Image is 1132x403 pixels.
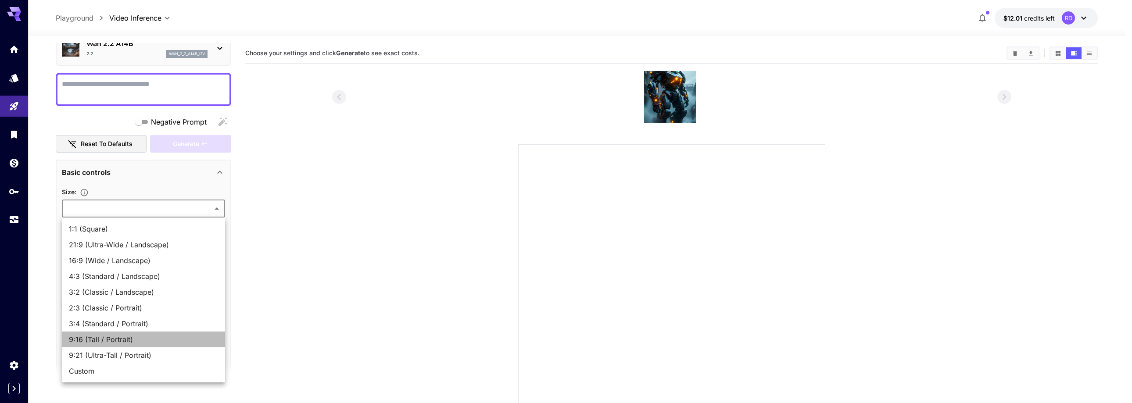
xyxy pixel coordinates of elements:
[69,303,218,313] span: 2:3 (Classic / Portrait)
[69,271,218,282] span: 4:3 (Standard / Landscape)
[69,224,218,234] span: 1:1 (Square)
[69,255,218,266] span: 16:9 (Wide / Landscape)
[69,350,218,360] span: 9:21 (Ultra-Tall / Portrait)
[69,318,218,329] span: 3:4 (Standard / Portrait)
[69,366,218,376] span: Custom
[69,334,218,345] span: 9:16 (Tall / Portrait)
[69,239,218,250] span: 21:9 (Ultra-Wide / Landscape)
[69,287,218,297] span: 3:2 (Classic / Landscape)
